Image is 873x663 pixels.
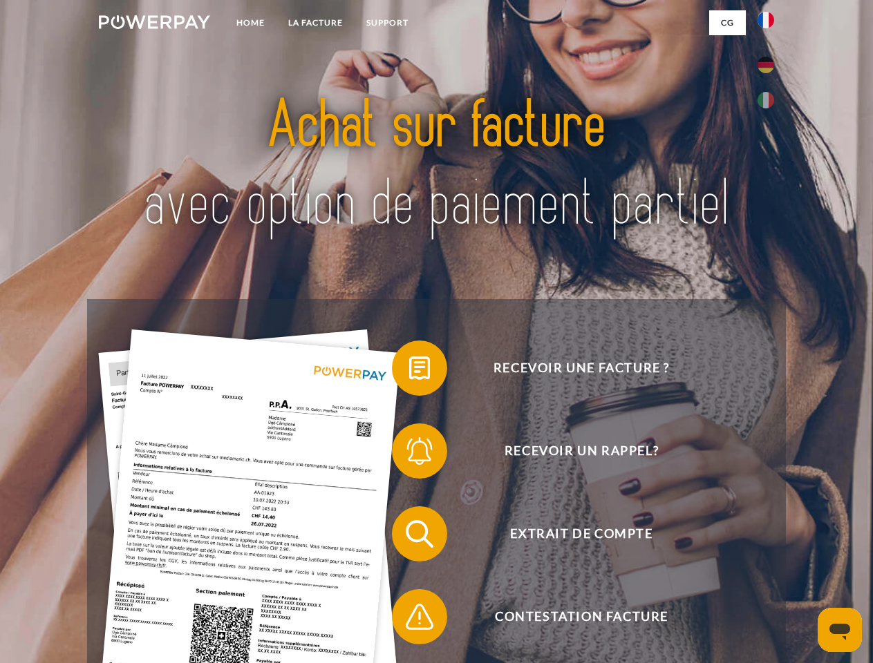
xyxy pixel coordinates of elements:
[402,599,437,634] img: qb_warning.svg
[412,423,751,479] span: Recevoir un rappel?
[402,434,437,468] img: qb_bell.svg
[392,589,751,644] button: Contestation Facture
[392,423,751,479] button: Recevoir un rappel?
[402,351,437,385] img: qb_bill.svg
[225,10,276,35] a: Home
[758,57,774,73] img: de
[392,340,751,396] button: Recevoir une facture ?
[392,506,751,561] button: Extrait de compte
[276,10,355,35] a: LA FACTURE
[818,608,862,652] iframe: Bouton de lancement de la fenêtre de messagerie
[412,340,751,396] span: Recevoir une facture ?
[523,35,746,59] a: CG (achat sur facture)
[412,506,751,561] span: Extrait de compte
[709,10,746,35] a: CG
[758,92,774,108] img: it
[132,66,741,265] img: title-powerpay_fr.svg
[412,589,751,644] span: Contestation Facture
[355,10,420,35] a: Support
[402,517,437,551] img: qb_search.svg
[99,15,210,29] img: logo-powerpay-white.svg
[758,12,774,28] img: fr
